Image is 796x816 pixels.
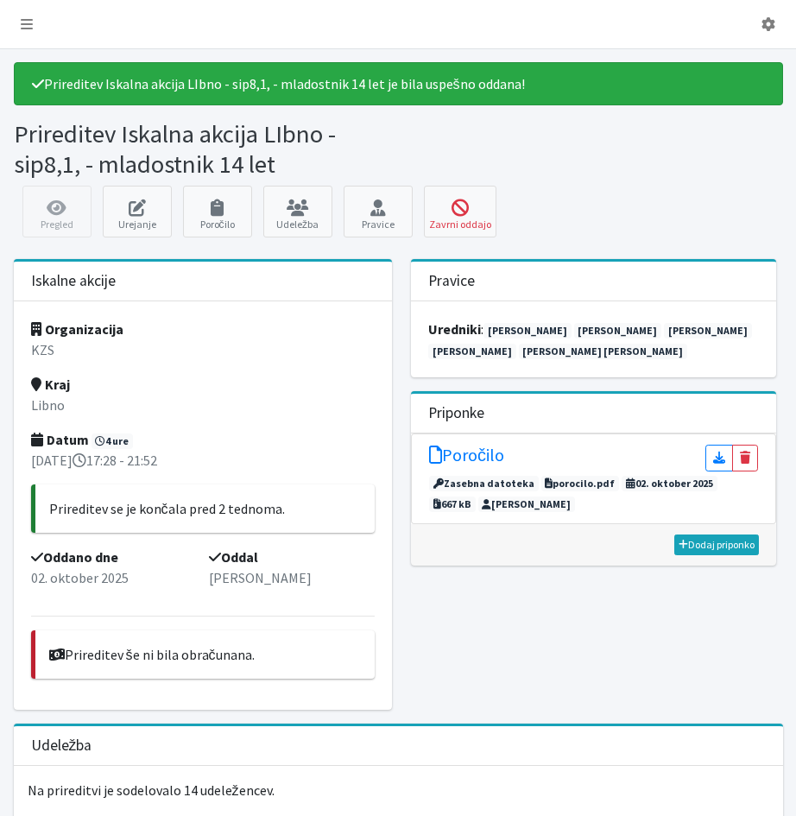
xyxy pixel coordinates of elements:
a: [PERSON_NAME] [PERSON_NAME] [519,344,688,359]
strong: Oddano dne [31,548,118,566]
a: [PERSON_NAME] [664,323,752,338]
a: [PERSON_NAME] [483,323,572,338]
span: porocilo.pdf [541,476,620,491]
p: Prireditev še ni bila obračunana. [49,644,361,665]
strong: uredniki [428,320,481,338]
span: 4 ure [92,433,134,449]
button: Zavrni oddajo [424,186,496,237]
h3: Pravice [428,272,475,290]
span: 02. oktober 2025 [622,476,717,491]
a: [PERSON_NAME] [574,323,662,338]
p: KZS [31,339,375,360]
strong: Oddal [209,548,258,566]
h5: Poročilo [429,445,504,465]
div: Prireditev Iskalna akcija LIbno - sip8,1, - mladostnik 14 let je bila uspešno oddana! [14,62,783,105]
p: [PERSON_NAME] [209,567,375,588]
p: Libno [31,395,375,415]
a: Poročilo [183,186,252,237]
a: Udeležba [263,186,332,237]
a: Urejanje [103,186,172,237]
h3: Iskalne akcije [31,272,116,290]
strong: Organizacija [31,320,123,338]
h3: Udeležba [31,737,92,755]
p: Na prireditvi je sodelovalo 14 udeležencev. [14,766,783,814]
a: Poročilo [429,445,504,471]
p: Prireditev se je končala pred 2 tednoma. [49,498,361,519]
a: Pravice [344,186,413,237]
span: 667 kB [429,497,476,512]
span: [PERSON_NAME] [478,497,576,512]
span: Zasebna datoteka [429,476,539,491]
a: [PERSON_NAME] [428,344,516,359]
a: Dodaj priponko [674,535,759,555]
div: : [411,301,776,377]
strong: Kraj [31,376,70,393]
strong: Datum [31,431,89,448]
h1: Prireditev Iskalna akcija LIbno - sip8,1, - mladostnik 14 let [14,119,392,179]
p: 02. oktober 2025 [31,567,197,588]
h3: Priponke [428,404,484,422]
p: [DATE] 17:28 - 21:52 [31,450,375,471]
